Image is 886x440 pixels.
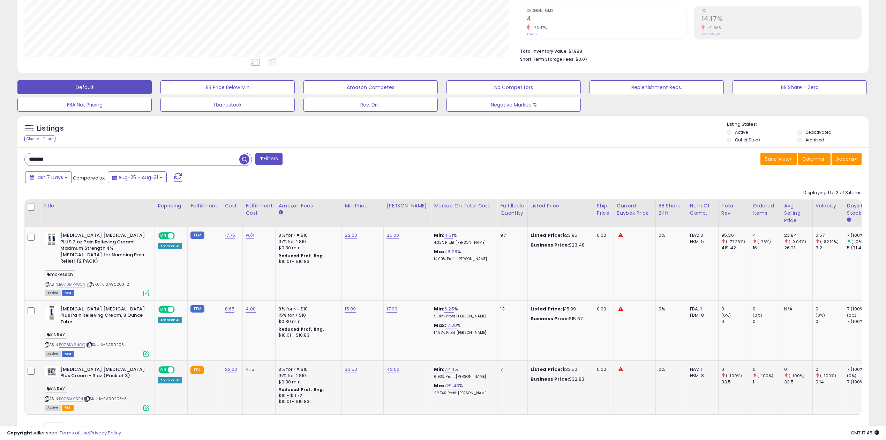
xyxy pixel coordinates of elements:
div: 15% for > $10 [278,312,336,318]
div: % [434,306,492,319]
label: Archived [805,137,824,143]
div: % [434,366,492,379]
div: [PERSON_NAME] [386,202,428,210]
button: Negative Markup % [446,98,581,112]
small: (0%) [816,313,825,318]
b: Total Inventory Value: [520,48,568,54]
div: 0 [816,366,844,373]
a: 42.00 [386,366,399,373]
div: Fulfillment Cost [246,202,272,217]
a: 8.65 [225,306,235,313]
div: % [434,232,492,245]
img: 51bWHMMIONL._SL40_.jpg [45,232,59,246]
span: mckesson [45,270,75,278]
a: 4.00 [246,306,256,313]
div: $10.01 - $10.83 [278,399,336,405]
b: Business Price: [531,315,569,322]
div: ASIN: [45,366,149,410]
span: KINRAY [45,385,67,393]
p: 6.93% Profit [PERSON_NAME] [434,374,492,379]
b: Min: [434,306,444,312]
button: fba restock [160,98,295,112]
div: 1 [753,379,781,385]
div: FBA: 1 [690,366,713,373]
div: % [434,322,492,335]
div: Listed Price [531,202,591,210]
div: 7 (100%) [847,318,875,325]
small: (0%) [847,373,857,379]
div: 7 (100%) [847,379,875,385]
p: 14.67% Profit [PERSON_NAME] [434,330,492,335]
div: Ordered Items [753,202,778,217]
div: Avg Selling Price [784,202,810,224]
div: 8% for <= $10 [278,232,336,239]
small: (-100%) [757,373,773,379]
button: Aug-25 - Aug-31 [108,171,167,183]
div: 3.2 [816,245,844,251]
span: OFF [174,367,185,373]
div: 419.42 [721,245,750,251]
div: 5 (71.43%) [847,245,875,251]
span: Aug-25 - Aug-31 [118,174,158,181]
p: 4.32% Profit [PERSON_NAME] [434,240,492,245]
div: Repricing [158,202,185,210]
div: Amazon AI [158,317,182,323]
div: Fulfillment [190,202,219,210]
button: Rev. Diff. [303,98,438,112]
div: $10.01 - $10.83 [278,259,336,265]
div: 15% for > $10 [278,373,336,379]
span: Last 7 Days [36,174,63,181]
div: Fulfillable Quantity [500,202,524,217]
small: (-9.04%) [789,239,806,244]
span: All listings currently available for purchase on Amazon [45,351,61,357]
a: N/A [246,232,254,239]
h2: 4 [527,15,686,24]
div: $10 - $11.72 [278,393,336,399]
a: 16.28 [446,248,457,255]
span: ON [159,233,168,239]
button: Save View [760,153,797,165]
button: Filters [255,153,283,165]
div: 4.15 [246,366,270,373]
span: FBM [62,351,74,357]
small: (0%) [847,313,857,318]
div: 15% for > $10 [278,239,336,245]
small: Amazon Fees. [278,210,283,216]
small: Days In Stock. [847,217,851,223]
div: $32.83 [531,376,588,382]
small: (40%) [851,239,864,244]
small: (-100%) [789,373,805,379]
a: 6.25 [444,306,454,313]
small: (-100%) [820,373,836,379]
b: Reduced Prof. Rng. [278,253,324,259]
a: 29.43 [446,382,459,389]
b: Listed Price: [531,306,562,312]
b: Min: [434,366,444,373]
div: 0 [753,318,781,325]
div: 4 [753,232,781,239]
div: $15.67 [531,316,588,322]
div: % [434,249,492,262]
p: 5.88% Profit [PERSON_NAME] [434,314,492,319]
b: Max: [434,248,446,255]
div: 33.5 [784,379,812,385]
div: Amazon AI [158,377,182,383]
img: 41j0hf1PHeL._SL40_.jpg [45,306,59,320]
strong: Copyright [7,430,32,436]
div: $33.50 [531,366,588,373]
a: 17.20 [446,322,457,329]
p: 14.00% Profit [PERSON_NAME] [434,257,492,262]
small: (-77.26%) [726,239,745,244]
a: 4.51 [444,232,453,239]
div: 7 [500,366,522,373]
span: Ordered Items [527,9,686,13]
div: FBM: 8 [690,312,713,318]
div: ASIN: [45,306,149,356]
div: 0 [721,306,750,312]
b: [MEDICAL_DATA] [MEDICAL_DATA] Plus Cream - 3 oz (Pack of 3) [60,366,145,381]
p: Listing States: [727,121,869,128]
small: Prev: 17 [527,32,537,36]
span: ON [159,306,168,312]
small: (-82.19%) [820,239,839,244]
div: 0.00 [597,366,608,373]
